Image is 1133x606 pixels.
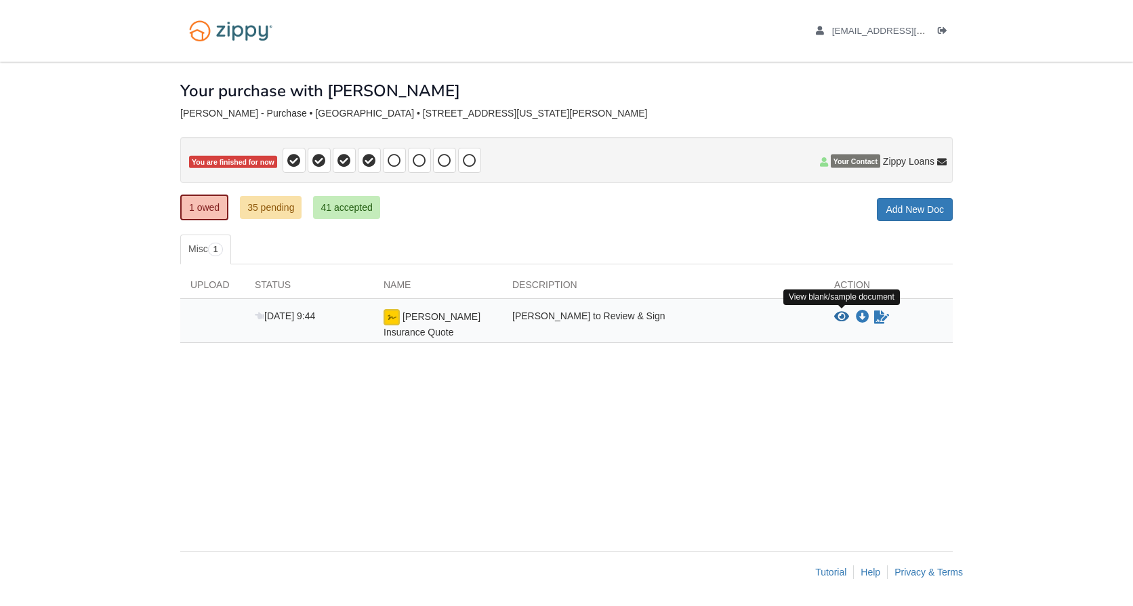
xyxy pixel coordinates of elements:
[240,196,302,219] a: 35 pending
[832,26,987,36] span: fer0885@icloud.com
[502,278,824,298] div: Description
[502,309,824,339] div: [PERSON_NAME] to Review & Sign
[783,289,900,305] div: View blank/sample document
[894,567,963,578] a: Privacy & Terms
[384,311,480,338] span: [PERSON_NAME] Insurance Quote
[180,82,460,100] h1: Your purchase with [PERSON_NAME]
[856,312,869,323] a: Download Lopez Insurance Quote
[824,278,953,298] div: Action
[384,309,400,325] img: Ready for you to esign
[883,155,934,168] span: Zippy Loans
[180,195,228,220] a: 1 owed
[873,309,890,325] a: Sign Form
[877,198,953,221] a: Add New Doc
[180,235,231,264] a: Misc
[816,26,987,39] a: edit profile
[208,243,224,256] span: 1
[831,155,880,168] span: Your Contact
[180,278,245,298] div: Upload
[180,14,281,48] img: Logo
[189,156,277,169] span: You are finished for now
[861,567,880,578] a: Help
[938,26,953,39] a: Log out
[255,310,315,321] span: [DATE] 9:44
[834,310,849,324] button: View Lopez Insurance Quote
[313,196,379,219] a: 41 accepted
[815,567,846,578] a: Tutorial
[245,278,373,298] div: Status
[373,278,502,298] div: Name
[180,108,953,119] div: [PERSON_NAME] - Purchase • [GEOGRAPHIC_DATA] • [STREET_ADDRESS][US_STATE][PERSON_NAME]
